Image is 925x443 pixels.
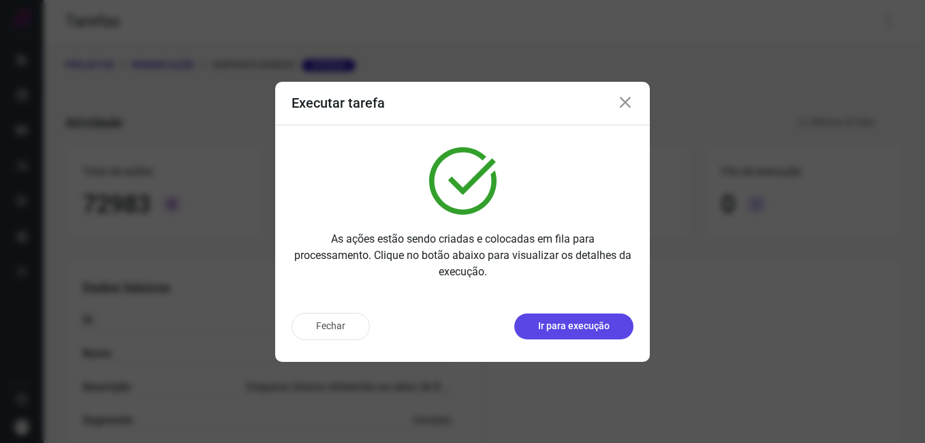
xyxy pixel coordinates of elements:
p: Ir para execução [538,319,610,333]
h3: Executar tarefa [292,95,385,111]
img: verified.svg [429,147,497,215]
button: Fechar [292,313,370,340]
p: As ações estão sendo criadas e colocadas em fila para processamento. Clique no botão abaixo para ... [292,231,633,280]
button: Ir para execução [514,314,633,339]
